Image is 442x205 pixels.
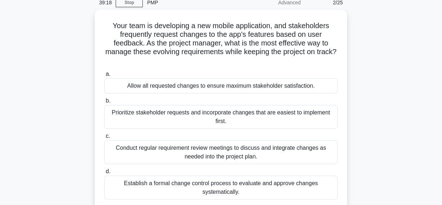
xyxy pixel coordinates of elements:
div: Prioritize stakeholder requests and incorporate changes that are easiest to implement first. [104,105,338,129]
span: c. [106,133,110,139]
span: b. [106,97,110,104]
div: Allow all requested changes to ensure maximum stakeholder satisfaction. [104,78,338,93]
span: a. [106,71,110,77]
div: Conduct regular requirement review meetings to discuss and integrate changes as needed into the p... [104,140,338,164]
div: Establish a formal change control process to evaluate and approve changes systematically. [104,176,338,200]
h5: Your team is developing a new mobile application, and stakeholders frequently request changes to ... [103,21,339,65]
span: d. [106,168,110,174]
